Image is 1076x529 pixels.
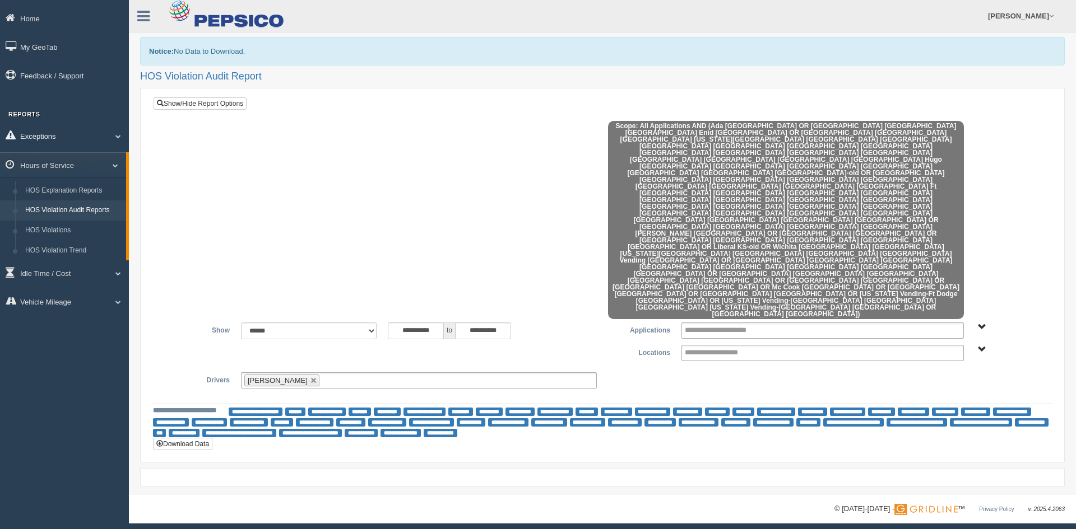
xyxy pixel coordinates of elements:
[154,97,247,110] a: Show/Hide Report Options
[894,504,958,515] img: Gridline
[608,121,964,319] span: Scope: All Applications AND (Ada [GEOGRAPHIC_DATA] OR [GEOGRAPHIC_DATA] [GEOGRAPHIC_DATA] [GEOGRA...
[1028,506,1065,512] span: v. 2025.4.2063
[20,181,126,201] a: HOS Explanation Reports
[444,322,455,339] span: to
[162,322,235,336] label: Show
[248,376,308,385] span: [PERSON_NAME]
[140,37,1065,65] div: No Data to Download.
[162,372,235,386] label: Drivers
[20,241,126,261] a: HOS Violation Trend
[140,71,1065,82] h2: HOS Violation Audit Report
[20,200,126,221] a: HOS Violation Audit Reports
[602,322,676,336] label: Applications
[979,506,1014,512] a: Privacy Policy
[20,221,126,241] a: HOS Violations
[149,47,174,55] b: Notice:
[834,503,1065,515] div: © [DATE]-[DATE] - ™
[153,438,212,450] button: Download Data
[602,345,676,358] label: Locations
